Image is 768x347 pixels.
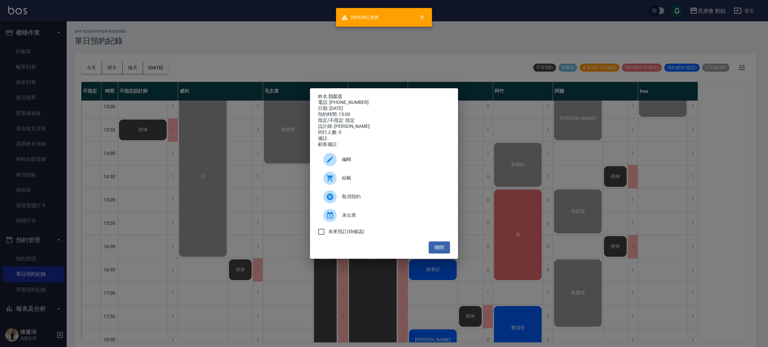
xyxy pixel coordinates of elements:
div: 日期: [DATE] [318,106,450,112]
div: 未出席 [318,206,450,225]
p: 姓名: [318,94,450,100]
div: 電話: [PHONE_NUMBER] [318,100,450,106]
div: 設計師: [PERSON_NAME] [318,124,450,130]
button: close [415,10,429,25]
a: 結帳 [318,169,450,187]
span: 結帳 [342,174,445,181]
div: 預約時間: 15:00 [318,112,450,118]
span: 取消預約 [342,193,445,200]
span: 編輯 [342,156,445,163]
button: 關閉 [429,241,450,254]
div: 備註: [318,136,450,142]
div: 同行人數: 0 [318,130,450,136]
span: 未來預訂(待確認) [328,228,364,235]
div: 指定/不指定: 指定 [318,118,450,124]
div: 取消預約 [318,187,450,206]
div: 顧客備註: [318,142,450,148]
div: 編輯 [318,150,450,169]
a: 我鄰居 [328,94,342,99]
span: 未出席 [342,212,445,219]
span: 預約紀錄已更新 [341,14,379,21]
